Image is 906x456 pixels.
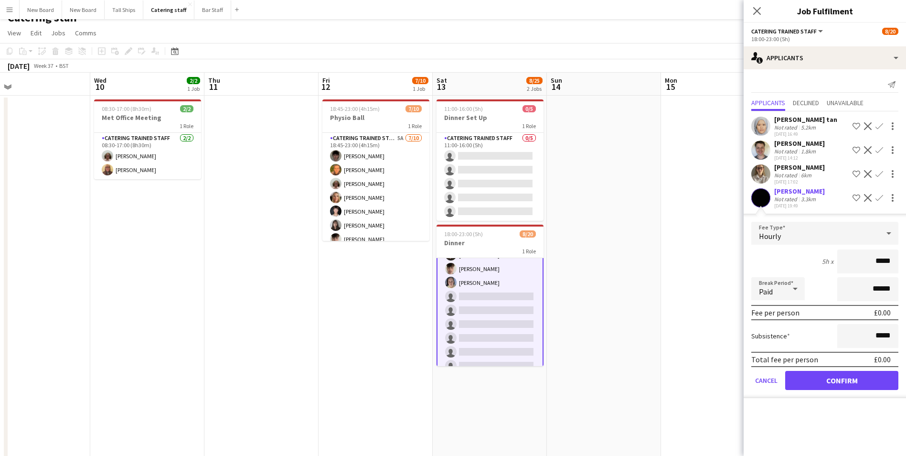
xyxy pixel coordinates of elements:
span: Edit [31,29,42,37]
button: Cancel [751,371,781,390]
h3: Physio Ball [322,113,429,122]
span: Paid [759,287,773,296]
button: New Board [20,0,62,19]
app-job-card: 08:30-17:00 (8h30m)2/2Met Office Meeting1 RoleCatering trained staff2/208:30-17:00 (8h30m)[PERSON... [94,99,201,179]
a: View [4,27,25,39]
span: 08:30-17:00 (8h30m) [102,105,151,112]
a: Comms [71,27,100,39]
span: Hourly [759,231,781,241]
h3: Met Office Meeting [94,113,201,122]
span: 8/25 [526,77,543,84]
span: 14 [549,81,562,92]
app-job-card: 18:00-23:00 (5h)8/20Dinner1 Role[PERSON_NAME][PERSON_NAME][PERSON_NAME][PERSON_NAME][PERSON_NAME] [437,225,544,366]
span: Jobs [51,29,65,37]
span: Sat [437,76,447,85]
h3: Dinner Set Up [437,113,544,122]
div: 5.2km [799,124,818,131]
span: Declined [793,99,819,106]
div: 3.3km [799,195,818,203]
span: 10 [93,81,107,92]
div: 18:00-23:00 (5h) [751,35,898,43]
div: Not rated [774,195,799,203]
div: Not rated [774,148,799,155]
button: New Board [62,0,105,19]
label: Subsistence [751,332,790,340]
app-card-role: Catering trained staff0/511:00-16:00 (5h) [437,133,544,221]
span: Comms [75,29,96,37]
h3: Dinner [437,239,544,247]
span: Week 37 [32,62,55,69]
button: Bar Staff [194,0,231,19]
div: 2 Jobs [527,85,542,92]
div: [DATE] [8,61,30,71]
span: 1 Role [522,248,536,255]
span: Mon [665,76,677,85]
div: BST [59,62,69,69]
span: 0/5 [522,105,536,112]
span: 2/2 [180,105,193,112]
button: Tall Ships [105,0,143,19]
span: 18:45-23:00 (4h15m) [330,105,380,112]
span: 1 Role [408,122,422,130]
div: [PERSON_NAME] tan [774,115,837,124]
div: 5h x [822,257,833,266]
div: Fee per person [751,308,799,317]
button: Catering staff [143,0,194,19]
app-card-role: Catering trained staff5A7/1018:45-23:00 (4h15m)[PERSON_NAME][PERSON_NAME][PERSON_NAME][PERSON_NAM... [322,133,429,290]
div: Not rated [774,124,799,131]
div: 6km [799,172,813,179]
app-card-role: Catering trained staff2/208:30-17:00 (8h30m)[PERSON_NAME][PERSON_NAME] [94,133,201,179]
span: 2/2 [187,77,200,84]
span: 11 [207,81,220,92]
span: Sun [551,76,562,85]
a: Edit [27,27,45,39]
span: 15 [663,81,677,92]
span: 12 [321,81,330,92]
span: 1 Role [180,122,193,130]
div: [DATE] 17:02 [774,179,825,185]
div: 1 Job [187,85,200,92]
app-job-card: 11:00-16:00 (5h)0/5Dinner Set Up1 RoleCatering trained staff0/511:00-16:00 (5h) [437,99,544,221]
span: 8/20 [882,28,898,35]
span: 7/10 [412,77,428,84]
span: 7/10 [405,105,422,112]
div: [DATE] 14:12 [774,155,825,161]
button: Catering trained staff [751,28,824,35]
button: Confirm [785,371,898,390]
div: [PERSON_NAME] [774,187,825,195]
h3: Job Fulfilment [744,5,906,17]
div: [PERSON_NAME] [774,163,825,172]
span: Catering trained staff [751,28,817,35]
span: Thu [208,76,220,85]
span: View [8,29,21,37]
div: £0.00 [874,308,891,317]
span: 1 Role [522,122,536,130]
span: 11:00-16:00 (5h) [444,105,483,112]
span: Wed [94,76,107,85]
div: 1 Job [413,85,428,92]
div: [DATE] 16:49 [774,131,837,137]
span: Applicants [751,99,785,106]
div: Applicants [744,46,906,69]
div: Not rated [774,172,799,179]
div: Total fee per person [751,355,818,364]
div: [DATE] 19:49 [774,203,825,209]
div: [PERSON_NAME] [774,139,825,148]
div: 1.8km [799,148,818,155]
span: 13 [435,81,447,92]
app-job-card: 18:45-23:00 (4h15m)7/10Physio Ball1 RoleCatering trained staff5A7/1018:45-23:00 (4h15m)[PERSON_NA... [322,99,429,241]
a: Jobs [47,27,69,39]
span: 8/20 [520,230,536,238]
div: £0.00 [874,355,891,364]
span: Fri [322,76,330,85]
span: 18:00-23:00 (5h) [444,230,483,238]
span: Unavailable [827,99,863,106]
